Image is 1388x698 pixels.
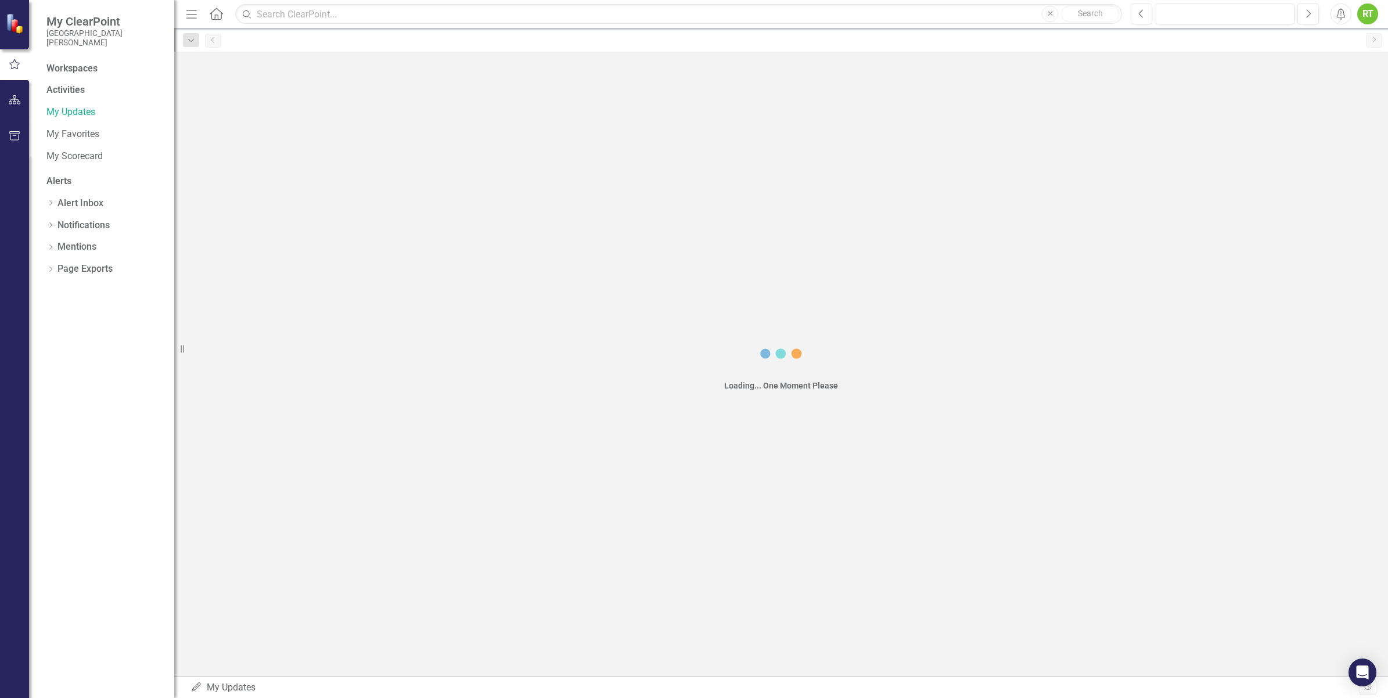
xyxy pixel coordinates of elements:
[1078,9,1103,18] span: Search
[6,13,26,33] img: ClearPoint Strategy
[46,128,163,141] a: My Favorites
[46,106,163,119] a: My Updates
[46,84,163,97] div: Activities
[235,4,1122,24] input: Search ClearPoint...
[190,681,1360,695] div: My Updates
[57,219,110,232] a: Notifications
[46,15,163,28] span: My ClearPoint
[1357,3,1378,24] button: RT
[57,240,96,254] a: Mentions
[46,62,98,75] div: Workspaces
[1349,659,1376,686] div: Open Intercom Messenger
[724,380,838,391] div: Loading... One Moment Please
[57,197,103,210] a: Alert Inbox
[1061,6,1119,22] button: Search
[46,150,163,163] a: My Scorecard
[57,262,113,276] a: Page Exports
[46,28,163,48] small: [GEOGRAPHIC_DATA][PERSON_NAME]
[46,175,163,188] div: Alerts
